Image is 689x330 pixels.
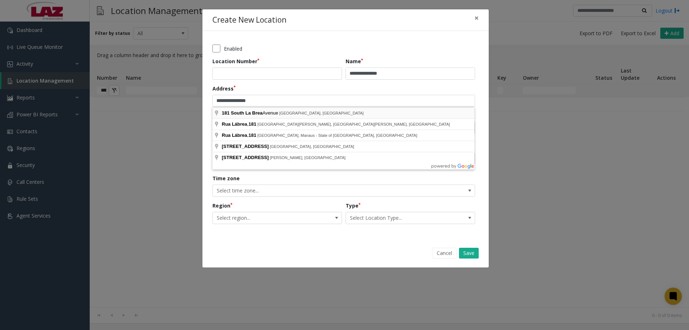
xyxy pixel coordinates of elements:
span: [STREET_ADDRESS] [222,144,269,149]
span: [GEOGRAPHIC_DATA], [GEOGRAPHIC_DATA] [279,111,364,115]
span: × [474,13,479,23]
app-dropdown: The timezone is automatically set based on the address and cannot be edited. [212,187,475,194]
label: Time zone [212,175,240,182]
label: Address [212,85,236,92]
span: Select Location Type... [346,212,449,224]
span: Rua Lábrea [222,121,247,127]
label: Enabled [224,45,242,52]
label: Region [212,202,233,209]
label: Location Number [212,57,259,65]
label: Type [346,202,361,209]
h4: Create New Location [212,14,286,26]
span: , [222,121,257,127]
label: Name [346,57,363,65]
span: [GEOGRAPHIC_DATA], [GEOGRAPHIC_DATA] [270,144,354,149]
span: [GEOGRAPHIC_DATA][PERSON_NAME], [GEOGRAPHIC_DATA][PERSON_NAME], [GEOGRAPHIC_DATA] [257,122,450,126]
span: [STREET_ADDRESS] [222,155,269,160]
span: 181 [248,121,256,127]
span: [PERSON_NAME], [GEOGRAPHIC_DATA] [270,155,346,160]
span: South La Brea [231,110,262,116]
span: Select region... [213,212,316,224]
span: Avenue [222,110,279,116]
span: Select time zone... [213,185,422,196]
span: [GEOGRAPHIC_DATA], Manaus - State of [GEOGRAPHIC_DATA], [GEOGRAPHIC_DATA] [257,133,417,138]
button: Close [469,9,484,27]
button: Save [459,248,479,259]
span: 181 [222,110,230,116]
span: , [222,133,257,138]
span: 181 [248,133,256,138]
span: Rua Lábrea [222,133,247,138]
button: Cancel [432,248,457,259]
